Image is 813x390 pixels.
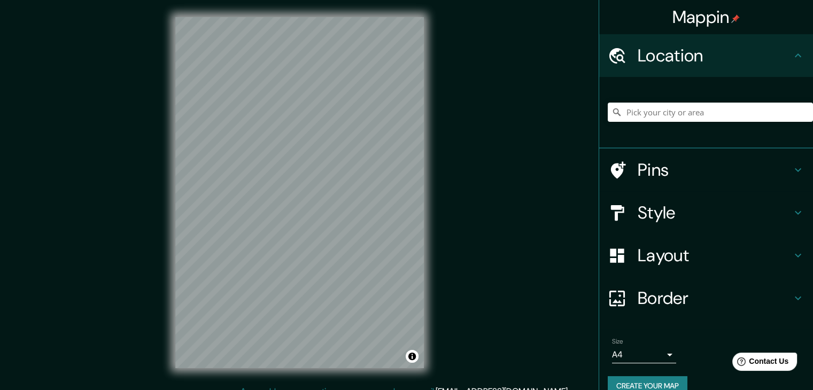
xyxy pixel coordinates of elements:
div: A4 [612,346,676,363]
img: pin-icon.png [731,14,740,23]
h4: Border [638,287,792,309]
h4: Layout [638,245,792,266]
input: Pick your city or area [608,103,813,122]
h4: Style [638,202,792,223]
div: Style [599,191,813,234]
canvas: Map [175,17,424,368]
h4: Pins [638,159,792,181]
div: Location [599,34,813,77]
h4: Mappin [672,6,740,28]
h4: Location [638,45,792,66]
div: Layout [599,234,813,277]
iframe: Help widget launcher [718,348,801,378]
div: Pins [599,149,813,191]
button: Toggle attribution [406,350,419,363]
div: Border [599,277,813,319]
label: Size [612,337,623,346]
